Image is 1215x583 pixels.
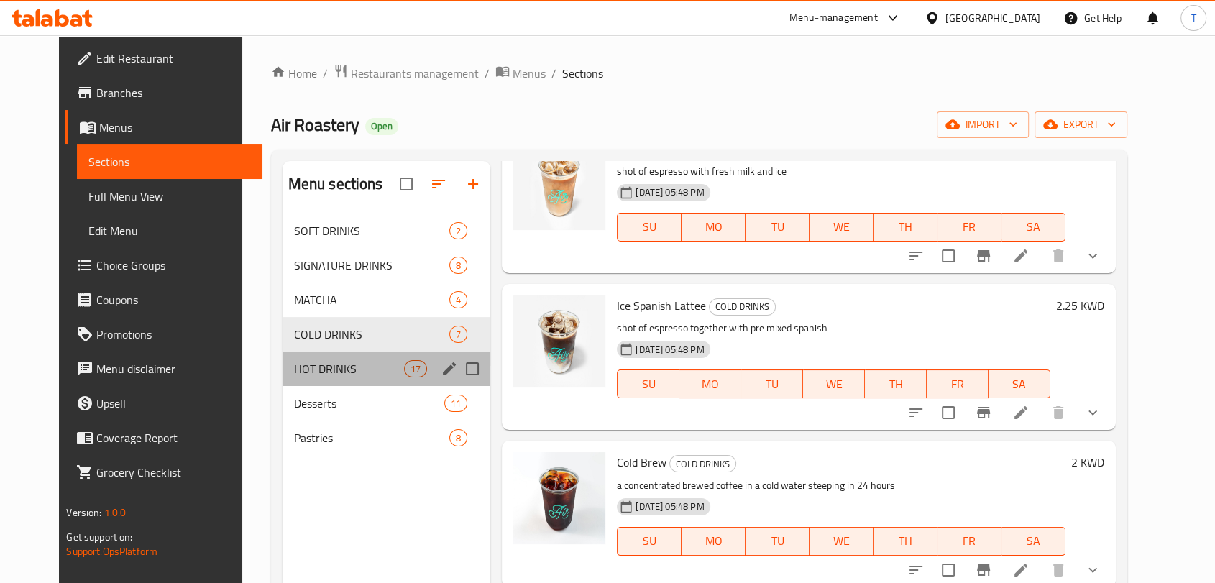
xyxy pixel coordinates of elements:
[1056,295,1104,316] h6: 2.25 KWD
[449,429,467,446] div: items
[1041,395,1076,430] button: delete
[899,395,933,430] button: sort-choices
[1001,213,1065,242] button: SA
[104,503,127,522] span: 1.0.0
[1076,395,1110,430] button: show more
[88,222,250,239] span: Edit Menu
[741,369,803,398] button: TU
[271,65,317,82] a: Home
[294,429,450,446] div: Pastries
[283,386,491,421] div: Desserts11
[294,222,450,239] div: SOFT DRINKS
[495,64,546,83] a: Menus
[1084,404,1101,421] svg: Show Choices
[99,119,250,136] span: Menus
[810,527,874,556] button: WE
[617,295,706,316] span: Ice Spanish Lattee
[682,527,746,556] button: MO
[445,397,467,410] span: 11
[66,528,132,546] span: Get support on:
[871,374,921,395] span: TH
[96,360,250,377] span: Menu disclaimer
[283,352,491,386] div: HOT DRINKS17edit
[96,50,250,67] span: Edit Restaurant
[630,343,710,357] span: [DATE] 05:48 PM
[283,248,491,283] div: SIGNATURE DRINKS8
[747,374,797,395] span: TU
[449,257,467,274] div: items
[709,298,776,316] div: COLD DRINKS
[937,527,1001,556] button: FR
[404,360,427,377] div: items
[899,239,933,273] button: sort-choices
[1012,561,1030,579] a: Edit menu item
[323,65,328,82] li: /
[65,317,262,352] a: Promotions
[96,464,250,481] span: Grocery Checklist
[294,257,450,274] div: SIGNATURE DRINKS
[989,369,1050,398] button: SA
[937,111,1029,138] button: import
[334,64,479,83] a: Restaurants management
[365,118,398,135] div: Open
[283,214,491,248] div: SOFT DRINKS2
[77,179,262,214] a: Full Menu View
[789,9,878,27] div: Menu-management
[669,455,736,472] div: COLD DRINKS
[1035,111,1127,138] button: export
[294,360,404,377] span: HOT DRINKS
[803,369,865,398] button: WE
[283,421,491,455] div: Pastries8
[96,257,250,274] span: Choice Groups
[421,167,456,201] span: Sort sections
[623,216,676,237] span: SU
[687,216,740,237] span: MO
[439,358,460,380] button: edit
[682,213,746,242] button: MO
[294,326,450,343] div: COLD DRINKS
[945,10,1040,26] div: [GEOGRAPHIC_DATA]
[623,531,676,551] span: SU
[450,293,467,307] span: 4
[874,527,937,556] button: TH
[271,109,359,141] span: Air Roastery
[65,41,262,75] a: Edit Restaurant
[96,429,250,446] span: Coverage Report
[1012,247,1030,265] a: Edit menu item
[283,283,491,317] div: MATCHA4
[937,213,1001,242] button: FR
[65,248,262,283] a: Choice Groups
[1076,239,1110,273] button: show more
[994,374,1045,395] span: SA
[948,116,1017,134] span: import
[710,298,775,315] span: COLD DRINKS
[450,328,467,341] span: 7
[809,374,859,395] span: WE
[77,144,262,179] a: Sections
[943,531,996,551] span: FR
[746,527,810,556] button: TU
[449,291,467,308] div: items
[617,213,682,242] button: SU
[1084,247,1101,265] svg: Show Choices
[617,451,666,473] span: Cold Brew
[933,398,963,428] span: Select to update
[943,216,996,237] span: FR
[1191,10,1196,26] span: T
[879,531,932,551] span: TH
[65,455,262,490] a: Grocery Checklist
[679,369,741,398] button: MO
[294,291,450,308] span: MATCHA
[513,295,605,387] img: Ice Spanish Lattee
[617,319,1050,337] p: shot of espresso together with pre mixed spanish
[391,169,421,199] span: Select all sections
[365,120,398,132] span: Open
[450,224,467,238] span: 2
[815,216,868,237] span: WE
[1001,527,1065,556] button: SA
[65,110,262,144] a: Menus
[294,395,444,412] span: Desserts
[933,241,963,271] span: Select to update
[685,374,735,395] span: MO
